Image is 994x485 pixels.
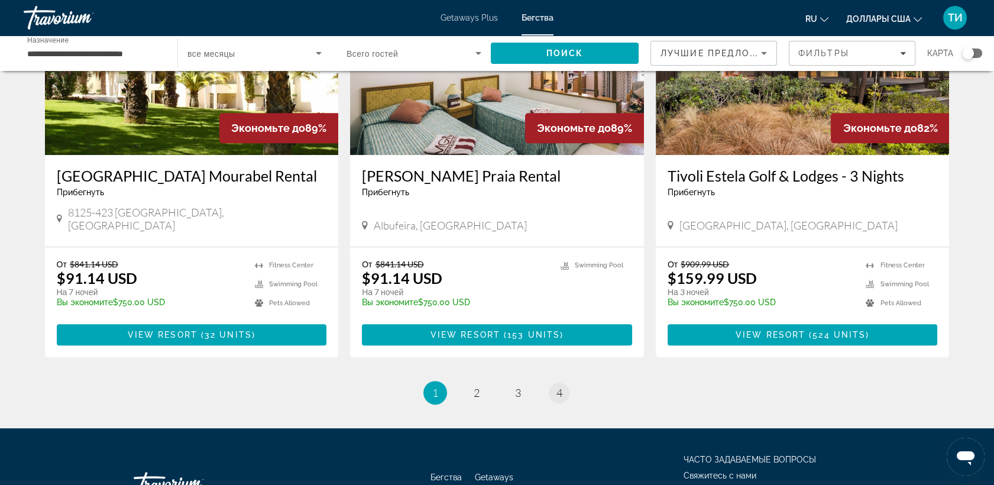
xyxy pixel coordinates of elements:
button: View Resort(153 units) [362,324,632,345]
iframe: Schaltfläche zum Öffnen des Messaging-Fensters [947,438,985,476]
span: 524 units [812,330,866,339]
span: От [57,259,67,269]
span: ( ) [805,330,869,339]
span: Fitness Center [880,261,924,269]
p: $750.00 USD [668,298,854,307]
nav: Pagination [45,381,950,405]
span: Albufeira, [GEOGRAPHIC_DATA] [374,219,527,232]
span: 153 units [507,330,560,339]
p: $750.00 USD [57,298,244,307]
span: Фильтры [798,48,849,58]
mat-select: Сортировать по [660,46,767,60]
span: View Resort [736,330,805,339]
button: Искать [491,43,639,64]
a: Getaways Plus [441,13,498,22]
a: Бегства [430,473,462,482]
span: Прибегнуть [57,187,104,197]
span: $909.99 USD [681,259,729,269]
a: [GEOGRAPHIC_DATA] Mourabel Rental [57,167,327,185]
span: карта [927,45,953,62]
button: Пользовательское меню [940,5,970,30]
button: View Resort(524 units) [668,324,938,345]
span: Экономьте до [843,122,917,134]
span: Поиск [546,48,584,58]
span: От [362,259,372,269]
span: $841.14 USD [70,259,118,269]
span: Всего гостей [347,49,398,59]
font: $159.99 USD [668,269,757,287]
button: Изменить валюту [846,10,922,27]
span: 8125-423 [GEOGRAPHIC_DATA], [GEOGRAPHIC_DATA] [68,206,326,232]
div: 89% [525,113,644,143]
span: 1 [432,386,438,399]
span: ( ) [500,330,564,339]
span: ТИ [948,12,963,24]
button: Filters [789,41,915,66]
a: ЧАСТО ЗАДАВАЕМЫЕ ВОПРОСЫ [684,455,816,464]
div: 82% [831,113,949,143]
span: Pets Allowed [880,299,921,307]
span: Экономьте до [231,122,305,134]
span: Pets Allowed [269,299,310,307]
span: 3 [515,386,521,399]
span: Swimming Pool [880,280,928,288]
span: ( ) [197,330,255,339]
input: Выберите направление [27,47,162,61]
span: View Resort [430,330,500,339]
span: View Resort [128,330,197,339]
span: ru [805,14,817,24]
p: На 3 ночей [668,287,854,298]
a: Травориум [24,2,142,33]
font: $91.14 USD [57,269,137,287]
span: Вы экономите [668,298,724,307]
span: 32 units [205,330,252,339]
a: Бегства [522,13,553,22]
button: Изменение языка [805,10,828,27]
span: От [668,259,678,269]
span: Прибегнуть [362,187,409,197]
span: Вы экономите [362,298,418,307]
span: Swimming Pool [269,280,318,288]
p: На 7 ночей [362,287,549,298]
span: Лучшие предложения [660,48,786,58]
span: Вы экономите [57,298,113,307]
span: $841.14 USD [375,259,423,269]
span: все месяцы [187,49,235,59]
a: Tivoli Estela Golf & Lodges - 3 Nights [668,167,938,185]
span: 2 [474,386,480,399]
span: 4 [556,386,562,399]
button: View Resort(32 units) [57,324,327,345]
span: Назначение [27,36,69,44]
a: [PERSON_NAME] Praia Rental [362,167,632,185]
font: $91.14 USD [362,269,442,287]
span: Экономьте до [537,122,611,134]
span: Fitness Center [269,261,313,269]
p: $750.00 USD [362,298,549,307]
div: 89% [219,113,338,143]
span: [GEOGRAPHIC_DATA], [GEOGRAPHIC_DATA] [679,219,898,232]
a: Свяжитесь с нами [684,471,756,480]
p: На 7 ночей [57,287,244,298]
span: Прибегнуть [668,187,715,197]
span: Доллары США [846,14,911,24]
span: Swimming Pool [575,261,623,269]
